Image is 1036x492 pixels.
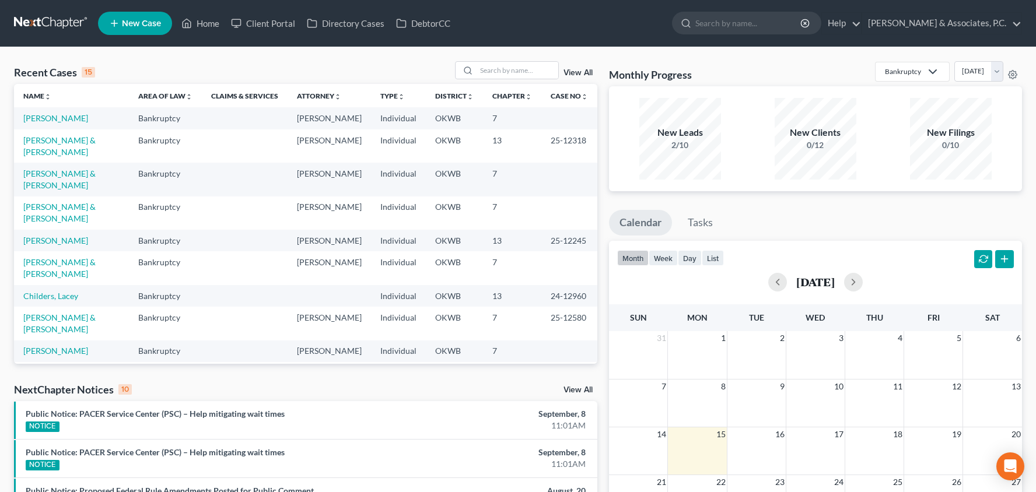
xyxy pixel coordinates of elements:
td: Individual [371,362,426,384]
td: OKWB [426,196,483,230]
div: 0/10 [910,139,992,151]
td: Individual [371,196,426,230]
td: OKWB [426,307,483,340]
td: [PERSON_NAME] [288,362,371,384]
div: September, 8 [407,447,586,458]
a: [PERSON_NAME] & [PERSON_NAME] [23,312,96,334]
div: NOTICE [26,460,60,470]
a: Public Notice: PACER Service Center (PSC) – Help mitigating wait times [26,409,285,419]
a: Area of Lawunfold_more [138,92,192,100]
td: 7 [483,107,541,129]
a: Attorneyunfold_more [297,92,341,100]
span: 22 [715,475,727,489]
td: Bankruptcy [129,230,202,251]
td: OKWB [426,129,483,163]
td: Individual [371,107,426,129]
div: New Filings [910,126,992,139]
div: New Leads [639,126,721,139]
h3: Monthly Progress [609,68,692,82]
span: 17 [833,427,845,441]
span: 6 [1015,331,1022,345]
td: Bankruptcy [129,362,202,384]
td: Bankruptcy [129,340,202,362]
td: 7 [483,196,541,230]
span: Wed [806,312,825,322]
i: unfold_more [334,93,341,100]
td: [PERSON_NAME] [288,107,371,129]
span: Fri [928,312,940,322]
td: Individual [371,163,426,196]
span: 21 [656,475,667,489]
td: Bankruptcy [129,196,202,230]
span: 13 [1010,379,1022,393]
span: 20 [1010,427,1022,441]
span: 25 [892,475,904,489]
a: [PERSON_NAME] & Associates, P.C. [862,13,1021,34]
div: 11:01AM [407,420,586,431]
span: New Case [122,19,161,28]
td: 25-12580 [541,307,597,340]
td: Bankruptcy [129,307,202,340]
i: unfold_more [467,93,474,100]
a: DebtorCC [390,13,456,34]
a: Districtunfold_more [435,92,474,100]
button: week [649,250,678,266]
span: 11 [892,379,904,393]
td: OKWB [426,340,483,362]
td: 25-12318 [541,129,597,163]
td: Individual [371,307,426,340]
a: [PERSON_NAME] & [PERSON_NAME] [23,168,96,190]
span: 8 [720,379,727,393]
span: Thu [866,312,883,322]
div: Bankruptcy [885,66,921,76]
a: View All [563,386,593,394]
td: 13 [483,285,541,307]
i: unfold_more [525,93,532,100]
span: 26 [951,475,963,489]
span: 3 [838,331,845,345]
div: 11:01AM [407,458,586,470]
a: Home [176,13,225,34]
span: 31 [656,331,667,345]
div: Recent Cases [14,65,95,79]
span: Sat [985,312,1000,322]
td: 7 [483,163,541,196]
i: unfold_more [185,93,192,100]
span: Mon [687,312,708,322]
td: OKWB [426,251,483,284]
td: [PERSON_NAME] [288,163,371,196]
span: 1 [720,331,727,345]
td: 13 [483,362,541,384]
span: 14 [656,427,667,441]
a: Calendar [609,210,672,236]
a: Case Nounfold_more [551,92,588,100]
a: View All [563,69,593,77]
td: Individual [371,340,426,362]
td: [PERSON_NAME] [288,307,371,340]
a: Childers, Lacey [23,291,78,301]
td: 25-12245 [541,230,597,251]
td: [PERSON_NAME] [288,196,371,230]
span: 10 [833,379,845,393]
td: [PERSON_NAME] [288,230,371,251]
button: month [617,250,649,266]
a: [PERSON_NAME] [23,346,88,356]
td: [PERSON_NAME] [288,251,371,284]
a: Nameunfold_more [23,92,51,100]
td: OKWB [426,230,483,251]
input: Search by name... [477,62,558,79]
span: 7 [660,379,667,393]
a: Typeunfold_more [380,92,405,100]
a: [PERSON_NAME] & [PERSON_NAME] [23,257,96,279]
span: 27 [1010,475,1022,489]
a: Client Portal [225,13,301,34]
span: 12 [951,379,963,393]
td: 24-12960 [541,285,597,307]
button: day [678,250,702,266]
a: [PERSON_NAME] & [PERSON_NAME] [23,202,96,223]
a: Tasks [677,210,723,236]
span: 23 [774,475,786,489]
span: 19 [951,427,963,441]
span: Tue [749,312,764,322]
td: Individual [371,129,426,163]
